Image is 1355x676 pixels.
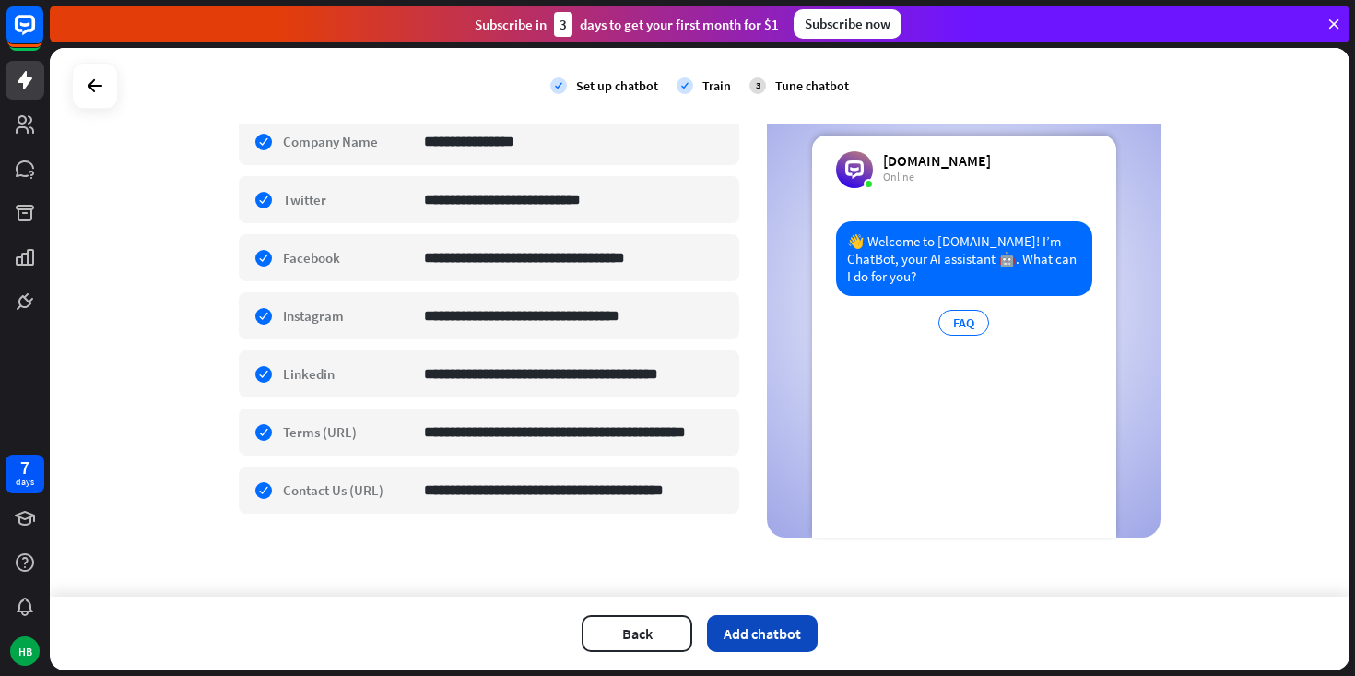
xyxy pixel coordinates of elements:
div: days [16,476,34,489]
button: Add chatbot [707,615,818,652]
button: Back [582,615,692,652]
div: [DOMAIN_NAME] [883,151,991,170]
div: Tune chatbot [775,77,849,94]
div: HB [10,636,40,666]
div: 3 [554,12,572,37]
div: Subscribe in days to get your first month for $1 [475,12,779,37]
div: FAQ [938,310,989,336]
div: 👋 Welcome to [DOMAIN_NAME]! I’m ChatBot, your AI assistant 🤖. What can I do for you? [836,221,1092,296]
i: check [550,77,567,94]
i: check [677,77,693,94]
button: Open LiveChat chat widget [15,7,70,63]
a: 7 days [6,455,44,493]
div: 7 [20,459,29,476]
div: Subscribe now [794,9,901,39]
div: 3 [749,77,766,94]
div: Set up chatbot [576,77,658,94]
div: Train [702,77,731,94]
div: Online [883,170,991,184]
